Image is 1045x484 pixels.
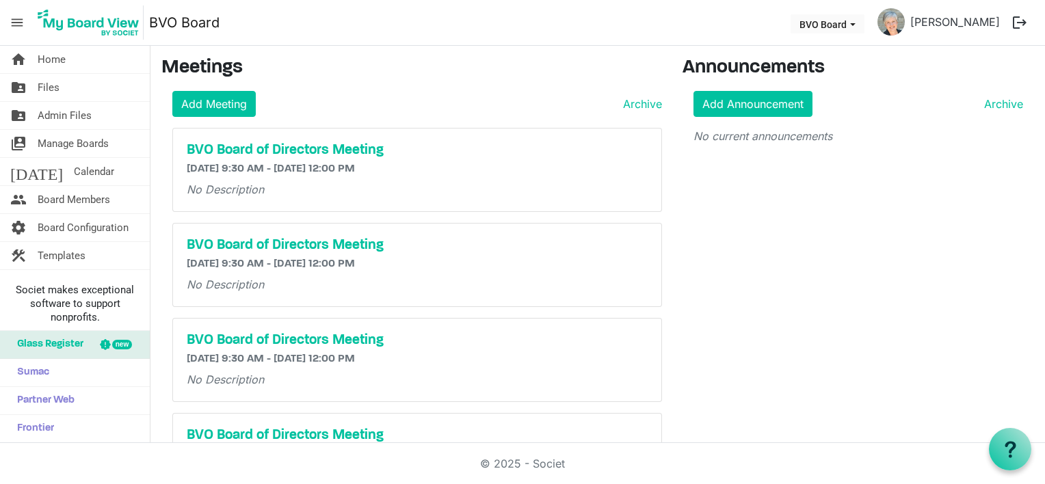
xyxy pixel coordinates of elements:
[187,237,648,254] a: BVO Board of Directors Meeting
[38,214,129,241] span: Board Configuration
[38,74,59,101] span: Files
[979,96,1023,112] a: Archive
[34,5,144,40] img: My Board View Logo
[1005,8,1034,37] button: logout
[4,10,30,36] span: menu
[10,46,27,73] span: home
[877,8,905,36] img: PyyS3O9hLMNWy5sfr9llzGd1zSo7ugH3aP_66mAqqOBuUsvSKLf-rP3SwHHrcKyCj7ldBY4ygcQ7lV8oQjcMMA_thumb.png
[187,258,648,271] h6: [DATE] 9:30 AM - [DATE] 12:00 PM
[10,186,27,213] span: people
[187,142,648,159] a: BVO Board of Directors Meeting
[905,8,1005,36] a: [PERSON_NAME]
[187,353,648,366] h6: [DATE] 9:30 AM - [DATE] 12:00 PM
[38,186,110,213] span: Board Members
[791,14,864,33] button: BVO Board dropdownbutton
[161,57,662,80] h3: Meetings
[10,415,54,442] span: Frontier
[10,242,27,269] span: construction
[10,214,27,241] span: settings
[74,158,114,185] span: Calendar
[10,130,27,157] span: switch_account
[693,128,1023,144] p: No current announcements
[187,427,648,444] a: BVO Board of Directors Meeting
[187,371,648,388] p: No Description
[38,46,66,73] span: Home
[34,5,149,40] a: My Board View Logo
[480,457,565,470] a: © 2025 - Societ
[6,283,144,324] span: Societ makes exceptional software to support nonprofits.
[10,331,83,358] span: Glass Register
[10,387,75,414] span: Partner Web
[38,102,92,129] span: Admin Files
[187,276,648,293] p: No Description
[112,340,132,349] div: new
[10,74,27,101] span: folder_shared
[149,9,220,36] a: BVO Board
[683,57,1034,80] h3: Announcements
[693,91,812,117] a: Add Announcement
[38,130,109,157] span: Manage Boards
[10,102,27,129] span: folder_shared
[187,181,648,198] p: No Description
[10,158,63,185] span: [DATE]
[38,242,85,269] span: Templates
[187,332,648,349] a: BVO Board of Directors Meeting
[10,359,49,386] span: Sumac
[187,163,648,176] h6: [DATE] 9:30 AM - [DATE] 12:00 PM
[172,91,256,117] a: Add Meeting
[618,96,662,112] a: Archive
